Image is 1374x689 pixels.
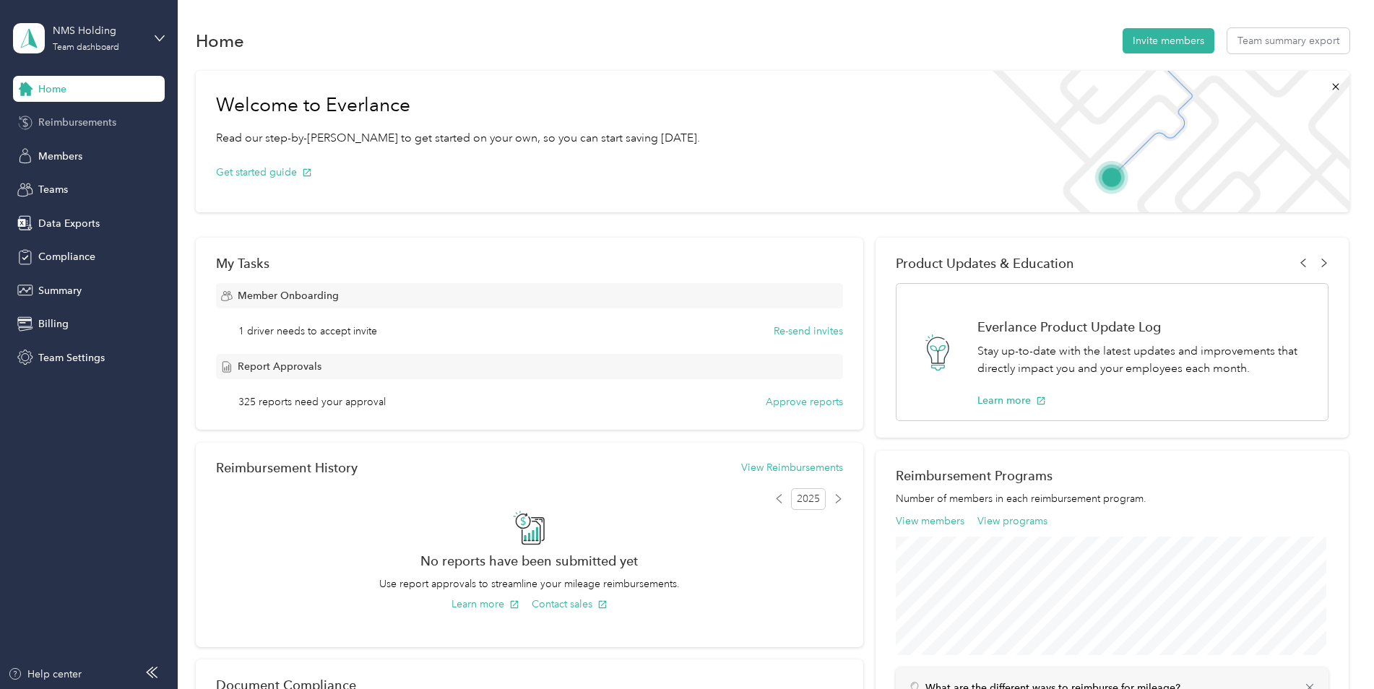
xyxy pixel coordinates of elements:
button: Contact sales [532,597,608,612]
div: NMS Holding [53,23,143,38]
span: Home [38,82,66,97]
button: Team summary export [1227,28,1349,53]
div: My Tasks [216,256,843,271]
span: 2025 [791,488,826,510]
button: Learn more [451,597,519,612]
h1: Welcome to Everlance [216,94,700,117]
button: Invite members [1123,28,1214,53]
span: Teams [38,182,68,197]
p: Stay up-to-date with the latest updates and improvements that directly impact you and your employ... [977,342,1313,378]
button: Approve reports [766,394,843,409]
span: Billing [38,316,69,331]
iframe: Everlance-gr Chat Button Frame [1293,608,1374,689]
h2: Reimbursement Programs [896,468,1328,483]
h1: Everlance Product Update Log [977,319,1313,334]
span: Data Exports [38,216,100,231]
img: Welcome to everlance [978,71,1349,212]
span: Report Approvals [238,359,321,374]
h1: Home [196,33,244,48]
button: View members [896,513,964,529]
div: Team dashboard [53,43,119,52]
button: Re-send invites [774,324,843,339]
span: Summary [38,283,82,298]
span: Members [38,149,82,164]
p: Number of members in each reimbursement program. [896,491,1328,506]
p: Use report approvals to streamline your mileage reimbursements. [216,576,843,591]
p: Read our step-by-[PERSON_NAME] to get started on your own, so you can start saving [DATE]. [216,129,700,147]
button: Help center [8,667,82,682]
span: Reimbursements [38,115,116,130]
span: 1 driver needs to accept invite [238,324,377,339]
button: Get started guide [216,165,312,180]
h2: Reimbursement History [216,460,358,475]
h2: No reports have been submitted yet [216,553,843,568]
button: View Reimbursements [741,460,843,475]
span: Member Onboarding [238,288,339,303]
span: Product Updates & Education [896,256,1074,271]
span: 325 reports need your approval [238,394,386,409]
button: Learn more [977,393,1046,408]
span: Team Settings [38,350,105,365]
span: Compliance [38,249,95,264]
button: View programs [977,513,1047,529]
